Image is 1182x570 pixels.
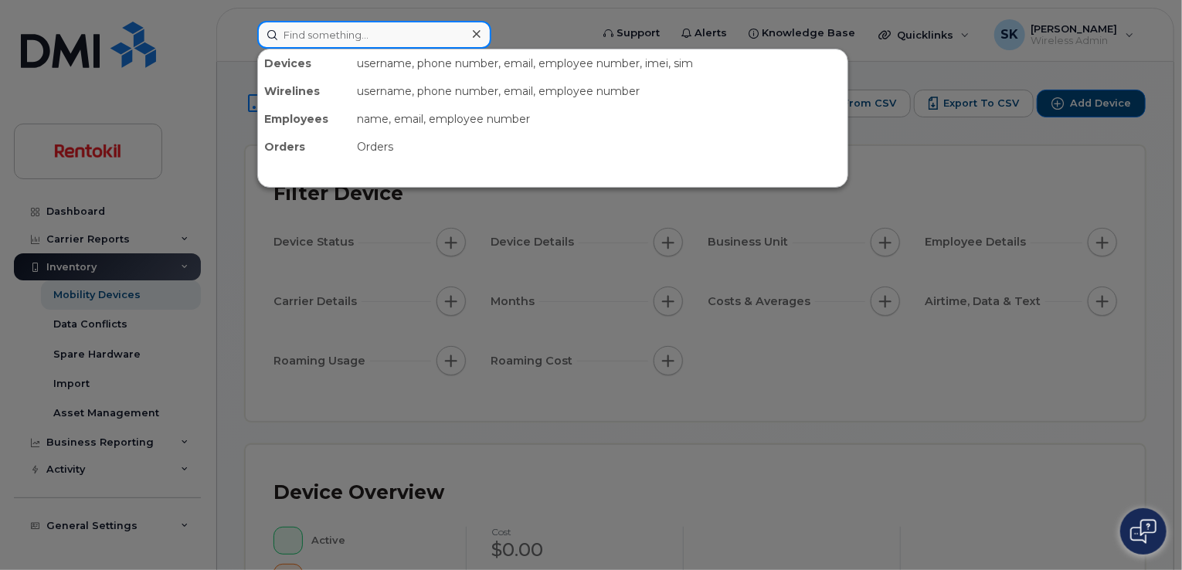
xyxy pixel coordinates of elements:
[351,77,847,105] div: username, phone number, email, employee number
[351,105,847,133] div: name, email, employee number
[351,49,847,77] div: username, phone number, email, employee number, imei, sim
[1130,519,1157,544] img: Open chat
[351,133,847,161] div: Orders
[258,133,351,161] div: Orders
[258,49,351,77] div: Devices
[258,105,351,133] div: Employees
[258,77,351,105] div: Wirelines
